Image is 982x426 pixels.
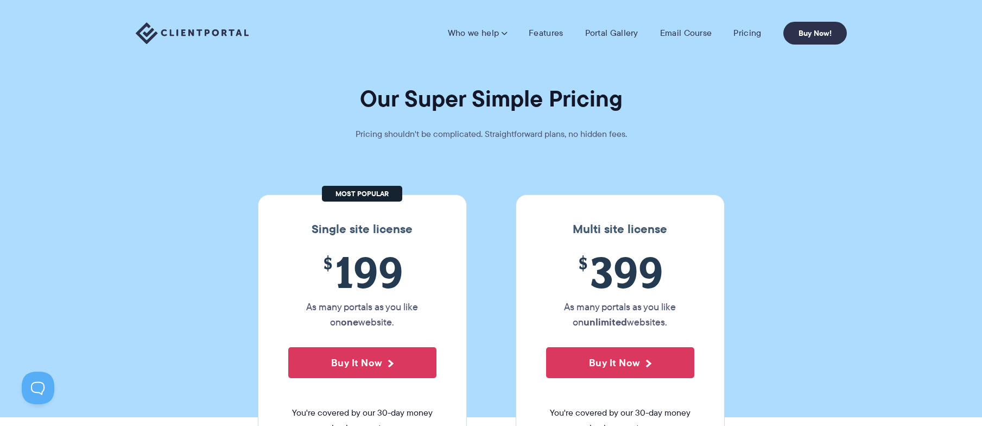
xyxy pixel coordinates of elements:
button: Buy It Now [546,347,694,378]
strong: one [341,315,358,329]
a: Who we help [448,28,507,39]
button: Buy It Now [288,347,436,378]
h3: Multi site license [527,222,713,236]
p: As many portals as you like on websites. [546,299,694,330]
a: Features [529,28,563,39]
p: As many portals as you like on website. [288,299,436,330]
a: Pricing [733,28,761,39]
strong: unlimited [584,315,627,329]
span: 399 [546,247,694,297]
a: Email Course [660,28,712,39]
h3: Single site license [269,222,455,236]
span: 199 [288,247,436,297]
a: Portal Gallery [585,28,638,39]
a: Buy Now! [783,22,847,45]
iframe: Toggle Customer Support [22,372,54,404]
p: Pricing shouldn't be complicated. Straightforward plans, no hidden fees. [328,127,654,142]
